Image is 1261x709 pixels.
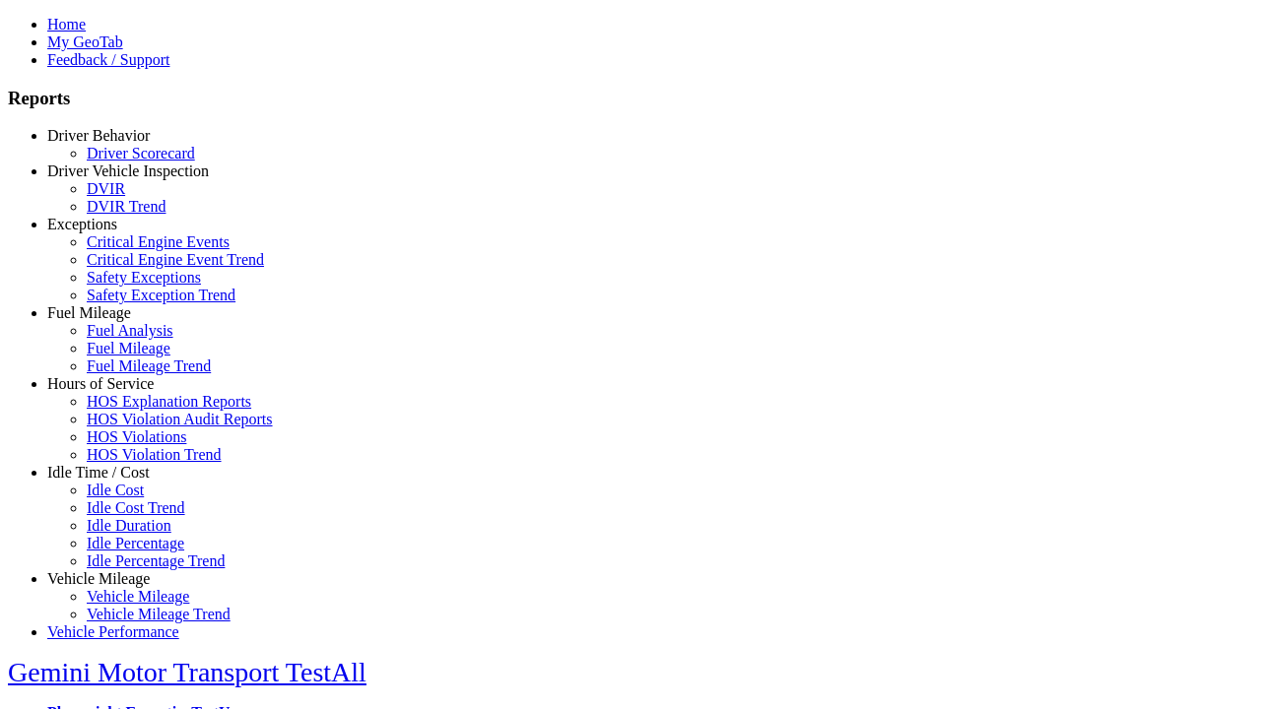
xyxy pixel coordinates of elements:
[87,588,189,605] a: Vehicle Mileage
[87,322,173,339] a: Fuel Analysis
[47,570,150,587] a: Vehicle Mileage
[47,51,169,68] a: Feedback / Support
[47,216,117,232] a: Exceptions
[87,198,166,215] a: DVIR Trend
[47,16,86,32] a: Home
[47,33,123,50] a: My GeoTab
[87,428,186,445] a: HOS Violations
[87,340,170,356] a: Fuel Mileage
[47,127,150,144] a: Driver Behavior
[47,375,154,392] a: Hours of Service
[47,162,209,179] a: Driver Vehicle Inspection
[87,357,211,374] a: Fuel Mileage Trend
[87,145,195,161] a: Driver Scorecard
[87,393,251,410] a: HOS Explanation Reports
[87,411,273,427] a: HOS Violation Audit Reports
[87,482,144,498] a: Idle Cost
[47,304,131,321] a: Fuel Mileage
[47,623,179,640] a: Vehicle Performance
[87,269,201,286] a: Safety Exceptions
[87,606,231,622] a: Vehicle Mileage Trend
[87,552,225,569] a: Idle Percentage Trend
[8,657,366,687] a: Gemini Motor Transport TestAll
[87,535,184,551] a: Idle Percentage
[8,88,1253,109] h3: Reports
[47,464,150,481] a: Idle Time / Cost
[87,446,222,463] a: HOS Violation Trend
[87,251,264,268] a: Critical Engine Event Trend
[87,233,230,250] a: Critical Engine Events
[87,517,171,534] a: Idle Duration
[87,499,185,516] a: Idle Cost Trend
[87,287,235,303] a: Safety Exception Trend
[87,180,125,197] a: DVIR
